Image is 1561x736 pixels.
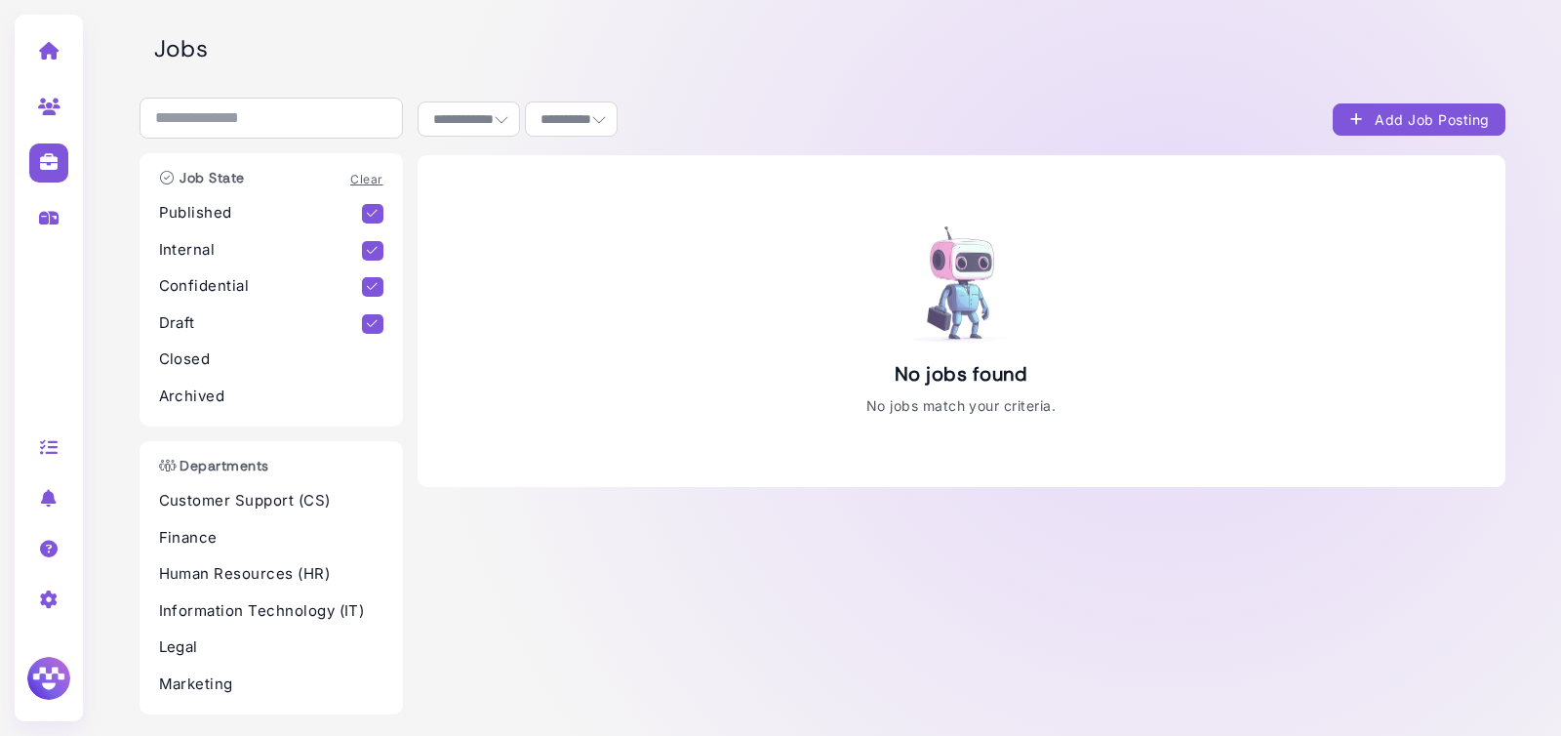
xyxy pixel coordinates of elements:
h2: No jobs found [895,362,1027,386]
h3: Departments [149,458,279,474]
img: Megan [24,654,73,703]
p: Published [159,202,363,225]
p: Draft [159,312,363,335]
img: Robot in business suit [912,226,1010,344]
p: Legal [159,636,383,659]
p: Information Technology (IT) [159,600,383,623]
h2: Jobs [154,35,1505,63]
p: Finance [159,527,383,550]
div: Add Job Posting [1348,109,1490,130]
p: Confidential [159,275,363,298]
p: Human Resources (HR) [159,563,383,586]
p: Closed [159,348,383,371]
button: Add Job Posting [1333,103,1505,136]
p: No jobs match your criteria. [866,395,1056,416]
p: Internal [159,239,363,262]
p: Marketing [159,674,383,696]
p: Customer Support (CS) [159,490,383,512]
a: Clear [350,172,382,186]
p: Archived [159,386,383,408]
h3: Job State [149,170,255,186]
